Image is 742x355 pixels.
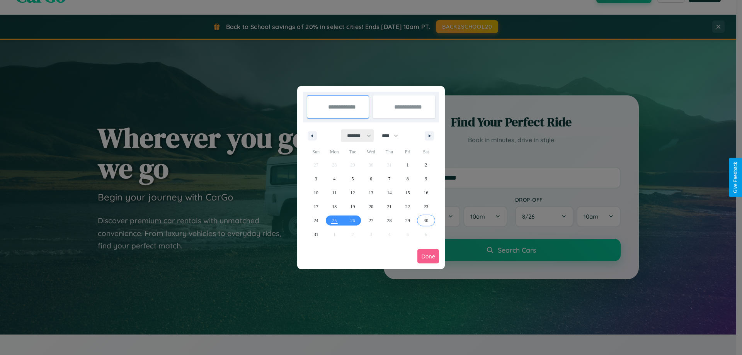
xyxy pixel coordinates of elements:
span: 12 [351,186,355,200]
span: 15 [405,186,410,200]
div: Give Feedback [733,162,738,193]
button: 8 [398,172,417,186]
span: Wed [362,146,380,158]
button: 17 [307,200,325,214]
button: 12 [344,186,362,200]
button: 7 [380,172,398,186]
button: 14 [380,186,398,200]
span: 2 [425,158,427,172]
span: 14 [387,186,391,200]
span: 4 [333,172,335,186]
span: 29 [405,214,410,228]
button: 19 [344,200,362,214]
span: 3 [315,172,317,186]
button: 29 [398,214,417,228]
span: 23 [424,200,428,214]
button: 25 [325,214,343,228]
button: 2 [417,158,435,172]
button: 9 [417,172,435,186]
button: 18 [325,200,343,214]
button: 26 [344,214,362,228]
span: Sat [417,146,435,158]
span: 8 [407,172,409,186]
span: 31 [314,228,318,241]
button: 20 [362,200,380,214]
button: 3 [307,172,325,186]
span: 20 [369,200,373,214]
span: 9 [425,172,427,186]
span: 16 [424,186,428,200]
span: 18 [332,200,337,214]
span: 22 [405,200,410,214]
span: 5 [352,172,354,186]
span: 28 [387,214,391,228]
span: Mon [325,146,343,158]
button: 6 [362,172,380,186]
span: 10 [314,186,318,200]
button: 15 [398,186,417,200]
button: 24 [307,214,325,228]
span: 6 [370,172,372,186]
span: 26 [351,214,355,228]
span: 30 [424,214,428,228]
button: 31 [307,228,325,241]
span: 21 [387,200,391,214]
span: 11 [332,186,337,200]
span: 19 [351,200,355,214]
button: Done [417,249,439,263]
button: 30 [417,214,435,228]
button: 1 [398,158,417,172]
button: 5 [344,172,362,186]
span: 17 [314,200,318,214]
span: 27 [369,214,373,228]
span: Fri [398,146,417,158]
span: 1 [407,158,409,172]
button: 27 [362,214,380,228]
button: 22 [398,200,417,214]
span: 25 [332,214,337,228]
button: 23 [417,200,435,214]
span: 24 [314,214,318,228]
span: Tue [344,146,362,158]
button: 10 [307,186,325,200]
button: 13 [362,186,380,200]
button: 4 [325,172,343,186]
span: Sun [307,146,325,158]
button: 28 [380,214,398,228]
span: 13 [369,186,373,200]
span: 7 [388,172,390,186]
button: 16 [417,186,435,200]
span: Thu [380,146,398,158]
button: 11 [325,186,343,200]
button: 21 [380,200,398,214]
